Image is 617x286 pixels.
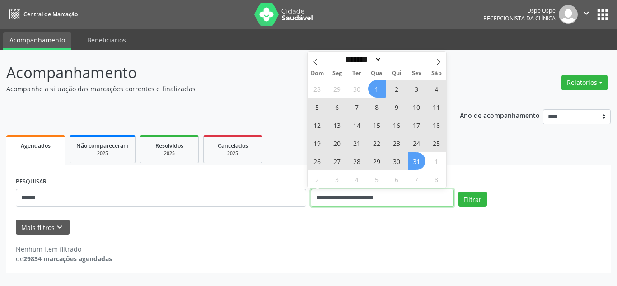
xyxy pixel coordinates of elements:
span: Outubro 21, 2025 [348,134,366,152]
span: Outubro 24, 2025 [408,134,425,152]
span: Outubro 6, 2025 [328,98,346,116]
span: Outubro 27, 2025 [328,152,346,170]
span: Outubro 18, 2025 [428,116,445,134]
p: Acompanhe a situação das marcações correntes e finalizadas [6,84,430,94]
span: Novembro 6, 2025 [388,170,406,188]
span: Outubro 4, 2025 [428,80,445,98]
span: Não compareceram [76,142,129,150]
button: Relatórios [561,75,608,90]
button: apps [595,7,611,23]
span: Outubro 30, 2025 [388,152,406,170]
span: Ter [347,70,367,76]
span: Outubro 17, 2025 [408,116,425,134]
span: Outubro 9, 2025 [388,98,406,116]
span: Novembro 4, 2025 [348,170,366,188]
span: Outubro 12, 2025 [308,116,326,134]
span: Outubro 1, 2025 [368,80,386,98]
span: Sex [407,70,426,76]
a: Central de Marcação [6,7,78,22]
div: de [16,254,112,263]
span: Novembro 3, 2025 [328,170,346,188]
span: Outubro 22, 2025 [368,134,386,152]
span: Outubro 23, 2025 [388,134,406,152]
div: 2025 [147,150,192,157]
span: Outubro 2, 2025 [388,80,406,98]
div: Nenhum item filtrado [16,244,112,254]
span: Outubro 5, 2025 [308,98,326,116]
span: Novembro 8, 2025 [428,170,445,188]
span: Qua [367,70,387,76]
span: Setembro 28, 2025 [308,80,326,98]
span: Outubro 29, 2025 [368,152,386,170]
span: Outubro 26, 2025 [308,152,326,170]
span: Setembro 29, 2025 [328,80,346,98]
span: Outubro 31, 2025 [408,152,425,170]
select: Month [342,55,382,64]
span: Central de Marcação [23,10,78,18]
span: Outubro 19, 2025 [308,134,326,152]
button: Filtrar [458,192,487,207]
span: Outubro 13, 2025 [328,116,346,134]
span: Novembro 2, 2025 [308,170,326,188]
span: Outubro 25, 2025 [428,134,445,152]
a: Acompanhamento [3,32,71,50]
img: img [559,5,578,24]
div: 2025 [76,150,129,157]
span: Sáb [426,70,446,76]
span: Outubro 15, 2025 [368,116,386,134]
span: Outubro 3, 2025 [408,80,425,98]
div: Uspe Uspe [483,7,556,14]
span: Outubro 28, 2025 [348,152,366,170]
input: Year [382,55,411,64]
span: Outubro 11, 2025 [428,98,445,116]
span: Novembro 5, 2025 [368,170,386,188]
button:  [578,5,595,24]
span: Dom [308,70,327,76]
span: Outubro 14, 2025 [348,116,366,134]
span: Qui [387,70,407,76]
span: Outubro 10, 2025 [408,98,425,116]
span: Novembro 1, 2025 [428,152,445,170]
span: Outubro 16, 2025 [388,116,406,134]
span: Recepcionista da clínica [483,14,556,22]
span: Outubro 7, 2025 [348,98,366,116]
a: Beneficiários [81,32,132,48]
span: Outubro 8, 2025 [368,98,386,116]
span: Cancelados [218,142,248,150]
span: Agendados [21,142,51,150]
strong: 29834 marcações agendadas [23,254,112,263]
button: Mais filtroskeyboard_arrow_down [16,220,70,235]
label: PESQUISAR [16,175,47,189]
i: keyboard_arrow_down [55,222,65,232]
span: Seg [327,70,347,76]
span: Setembro 30, 2025 [348,80,366,98]
div: 2025 [210,150,255,157]
p: Acompanhamento [6,61,430,84]
p: Ano de acompanhamento [460,109,540,121]
i:  [581,8,591,18]
span: Resolvidos [155,142,183,150]
span: Outubro 20, 2025 [328,134,346,152]
span: Novembro 7, 2025 [408,170,425,188]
